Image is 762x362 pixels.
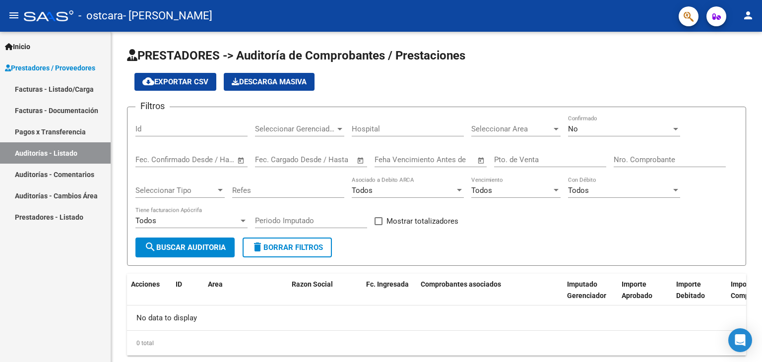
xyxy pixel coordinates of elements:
[421,280,501,288] span: Comprobantes asociados
[127,331,746,356] div: 0 total
[224,73,315,91] app-download-masive: Descarga masiva de comprobantes (adjuntos)
[292,280,333,288] span: Razon Social
[252,241,263,253] mat-icon: delete
[135,238,235,257] button: Buscar Auditoria
[567,280,606,300] span: Imputado Gerenciador
[172,274,204,317] datatable-header-cell: ID
[676,280,705,300] span: Importe Debitado
[144,243,226,252] span: Buscar Auditoria
[127,305,746,330] div: No data to display
[252,243,323,252] span: Borrar Filtros
[304,155,352,164] input: Fecha fin
[352,186,373,195] span: Todos
[236,155,247,166] button: Open calendar
[127,49,465,62] span: PRESTADORES -> Auditoría de Comprobantes / Prestaciones
[135,186,216,195] span: Seleccionar Tipo
[243,238,332,257] button: Borrar Filtros
[672,274,727,317] datatable-header-cell: Importe Debitado
[255,155,295,164] input: Fecha inicio
[563,274,618,317] datatable-header-cell: Imputado Gerenciador
[142,77,208,86] span: Exportar CSV
[622,280,652,300] span: Importe Aprobado
[476,155,487,166] button: Open calendar
[127,274,172,317] datatable-header-cell: Acciones
[5,41,30,52] span: Inicio
[135,155,176,164] input: Fecha inicio
[135,99,170,113] h3: Filtros
[78,5,123,27] span: - ostcara
[224,73,315,91] button: Descarga Masiva
[288,274,362,317] datatable-header-cell: Razon Social
[5,62,95,73] span: Prestadores / Proveedores
[142,75,154,87] mat-icon: cloud_download
[366,280,409,288] span: Fc. Ingresada
[144,241,156,253] mat-icon: search
[255,124,335,133] span: Seleccionar Gerenciador
[123,5,212,27] span: - [PERSON_NAME]
[618,274,672,317] datatable-header-cell: Importe Aprobado
[742,9,754,21] mat-icon: person
[568,124,578,133] span: No
[355,155,367,166] button: Open calendar
[185,155,233,164] input: Fecha fin
[204,274,273,317] datatable-header-cell: Area
[471,186,492,195] span: Todos
[131,280,160,288] span: Acciones
[386,215,458,227] span: Mostrar totalizadores
[176,280,182,288] span: ID
[134,73,216,91] button: Exportar CSV
[362,274,417,317] datatable-header-cell: Fc. Ingresada
[135,216,156,225] span: Todos
[728,328,752,352] div: Open Intercom Messenger
[208,280,223,288] span: Area
[232,77,307,86] span: Descarga Masiva
[471,124,552,133] span: Seleccionar Area
[417,274,563,317] datatable-header-cell: Comprobantes asociados
[568,186,589,195] span: Todos
[8,9,20,21] mat-icon: menu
